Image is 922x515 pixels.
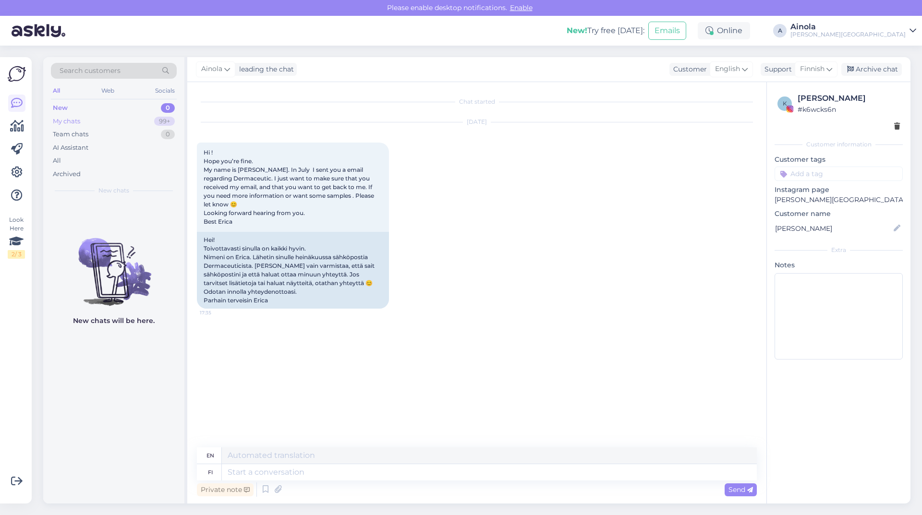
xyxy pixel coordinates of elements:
[648,22,686,40] button: Emails
[715,64,740,74] span: English
[53,169,81,179] div: Archived
[669,64,707,74] div: Customer
[775,167,903,181] input: Add a tag
[161,130,175,139] div: 0
[197,97,757,106] div: Chat started
[775,260,903,270] p: Notes
[841,63,902,76] div: Archive chat
[98,186,129,195] span: New chats
[235,64,294,74] div: leading the chat
[73,316,155,326] p: New chats will be here.
[204,149,376,225] span: Hi ! Hope you’re fine. My name is [PERSON_NAME]. In July I sent you a email regarding Dermaceutic...
[790,31,906,38] div: [PERSON_NAME][GEOGRAPHIC_DATA]
[790,23,916,38] a: Ainola[PERSON_NAME][GEOGRAPHIC_DATA]
[99,84,116,97] div: Web
[197,483,254,496] div: Private note
[8,65,26,83] img: Askly Logo
[8,216,25,259] div: Look Here
[698,22,750,39] div: Online
[208,464,213,480] div: fi
[783,100,787,107] span: k
[53,130,88,139] div: Team chats
[201,64,222,74] span: Ainola
[200,309,236,316] span: 17:35
[567,25,644,36] div: Try free [DATE]:
[53,117,80,126] div: My chats
[51,84,62,97] div: All
[206,447,214,464] div: en
[775,209,903,219] p: Customer name
[800,64,825,74] span: Finnish
[775,246,903,254] div: Extra
[761,64,792,74] div: Support
[728,485,753,494] span: Send
[197,118,757,126] div: [DATE]
[161,103,175,113] div: 0
[775,223,892,234] input: Add name
[153,84,177,97] div: Socials
[154,117,175,126] div: 99+
[43,221,184,307] img: No chats
[507,3,535,12] span: Enable
[775,140,903,149] div: Customer information
[790,23,906,31] div: Ainola
[798,104,900,115] div: # k6wcks6n
[8,250,25,259] div: 2 / 3
[567,26,587,35] b: New!
[197,232,389,309] div: Hei! Toivottavasti sinulla on kaikki hyvin. Nimeni on Erica. Lähetin sinulle heinäkuussa sähköpos...
[798,93,900,104] div: [PERSON_NAME]
[60,66,121,76] span: Search customers
[775,195,903,205] p: [PERSON_NAME][GEOGRAPHIC_DATA]
[53,156,61,166] div: All
[773,24,787,37] div: A
[53,103,68,113] div: New
[775,185,903,195] p: Instagram page
[775,155,903,165] p: Customer tags
[53,143,88,153] div: AI Assistant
